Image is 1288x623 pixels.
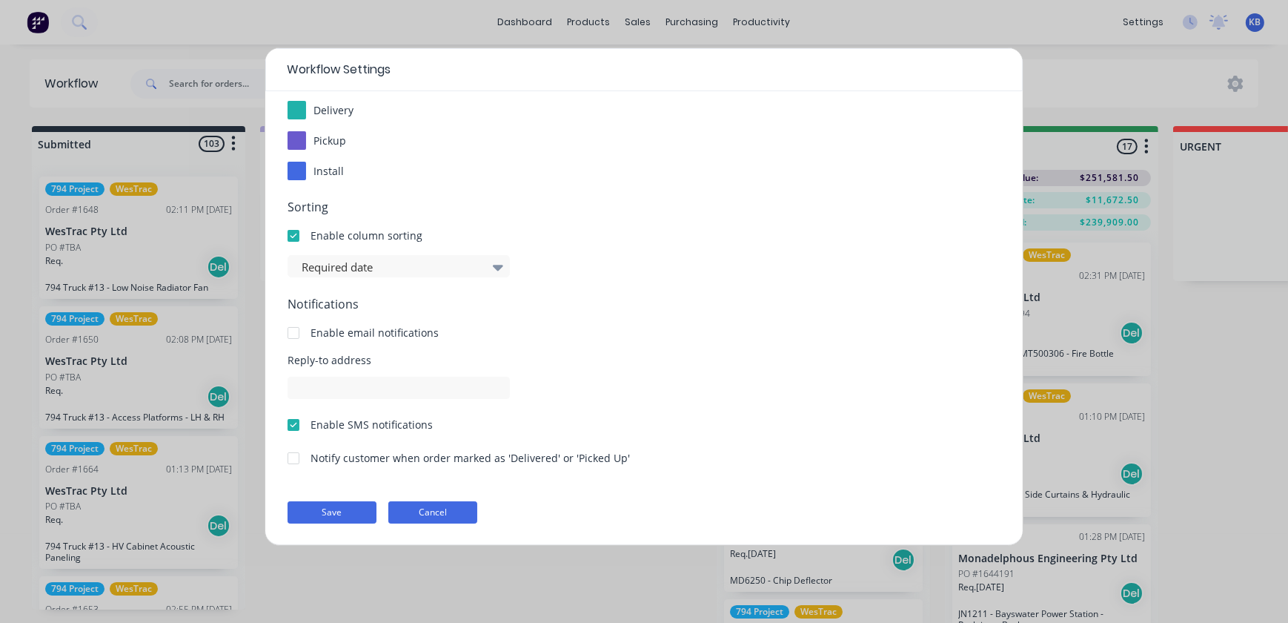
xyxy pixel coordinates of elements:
button: Save [288,501,376,524]
div: Enable email notifications [311,325,439,340]
span: Workflow Settings [287,61,391,79]
button: Cancel [388,501,477,524]
div: Notify customer when order marked as 'Delivered' or 'Picked Up' [311,450,630,466]
div: Enable column sorting [311,228,422,243]
span: Sorting [288,198,1000,216]
span: install [313,164,344,178]
span: Notifications [288,295,1000,313]
div: Enable SMS notifications [311,417,433,432]
span: pickup [313,133,346,148]
span: Reply-to address [288,352,1000,368]
span: delivery [313,103,353,117]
